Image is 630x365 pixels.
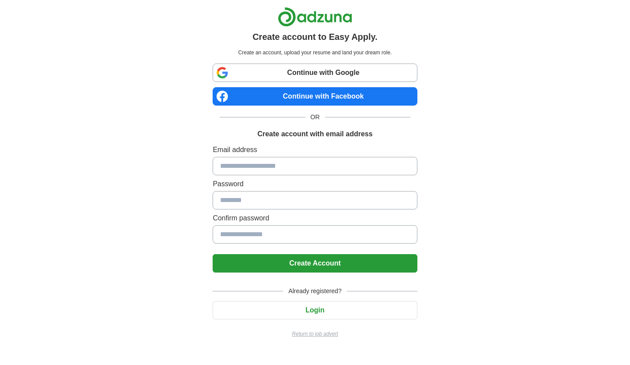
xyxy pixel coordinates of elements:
a: Continue with Facebook [213,87,417,106]
a: Continue with Google [213,64,417,82]
p: Create an account, upload your resume and land your dream role. [214,49,415,57]
button: Login [213,301,417,319]
label: Confirm password [213,213,417,223]
span: Already registered? [283,287,346,296]
img: Adzuna logo [278,7,352,27]
button: Create Account [213,254,417,273]
a: Login [213,306,417,314]
span: OR [305,113,325,122]
h1: Create account with email address [257,129,372,139]
label: Email address [213,145,417,155]
h1: Create account to Easy Apply. [252,30,378,43]
label: Password [213,179,417,189]
a: Return to job advert [213,330,417,338]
